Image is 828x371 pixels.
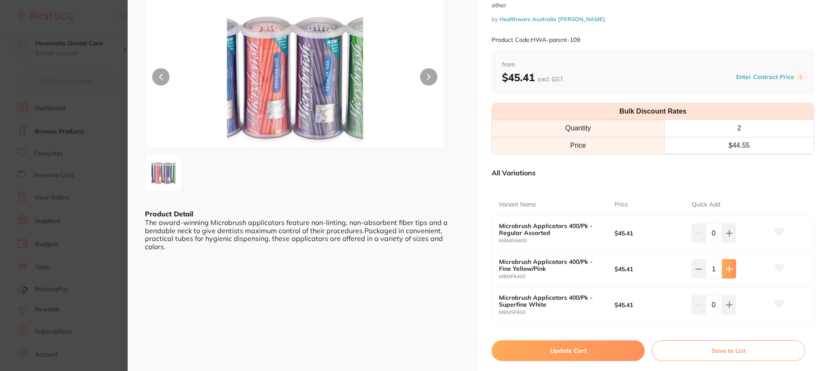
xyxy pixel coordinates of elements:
p: Quick Add [692,200,720,209]
th: Quantity [492,120,664,137]
b: Microbrush Applicators 400/Pk - Regular Assorted [499,222,603,236]
b: Microbrush Applicators 400/Pk - Superfine White [499,294,603,308]
img: cGc [205,11,385,147]
th: Bulk Discount Rates [492,103,814,120]
p: All Variations [492,168,536,177]
div: The award-winning Microbrush applicators feature non-linting, non-absorbent fiber tips and a bend... [145,219,461,251]
span: excl. GST [538,75,563,83]
th: 2 [664,120,814,137]
button: Save to List [652,340,805,361]
small: Product Code: HWA-parent-109 [492,36,580,44]
p: Price [615,200,628,209]
small: other [492,2,814,9]
b: Product Detail [145,209,193,218]
b: $45.41 [615,230,684,237]
a: Healthware Australia [PERSON_NAME] [499,16,605,22]
small: MBMRA400 [499,238,615,244]
p: Variant Name [499,200,536,209]
td: $ 44.55 [664,137,814,154]
b: $45.41 [615,301,684,308]
td: Price [492,137,664,154]
label: i [797,74,804,81]
small: MBMSF400 [499,310,615,315]
button: Update Cart [492,340,645,361]
img: cGc [148,158,179,189]
small: MBMFA400 [499,274,615,279]
b: $45.41 [615,266,684,273]
span: from [502,60,804,69]
b: Microbrush Applicators 400/Pk - Fine Yellow/Pink [499,258,603,272]
button: Enter Contract Price [734,73,797,81]
b: $45.41 [502,71,563,84]
small: by [492,16,814,22]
